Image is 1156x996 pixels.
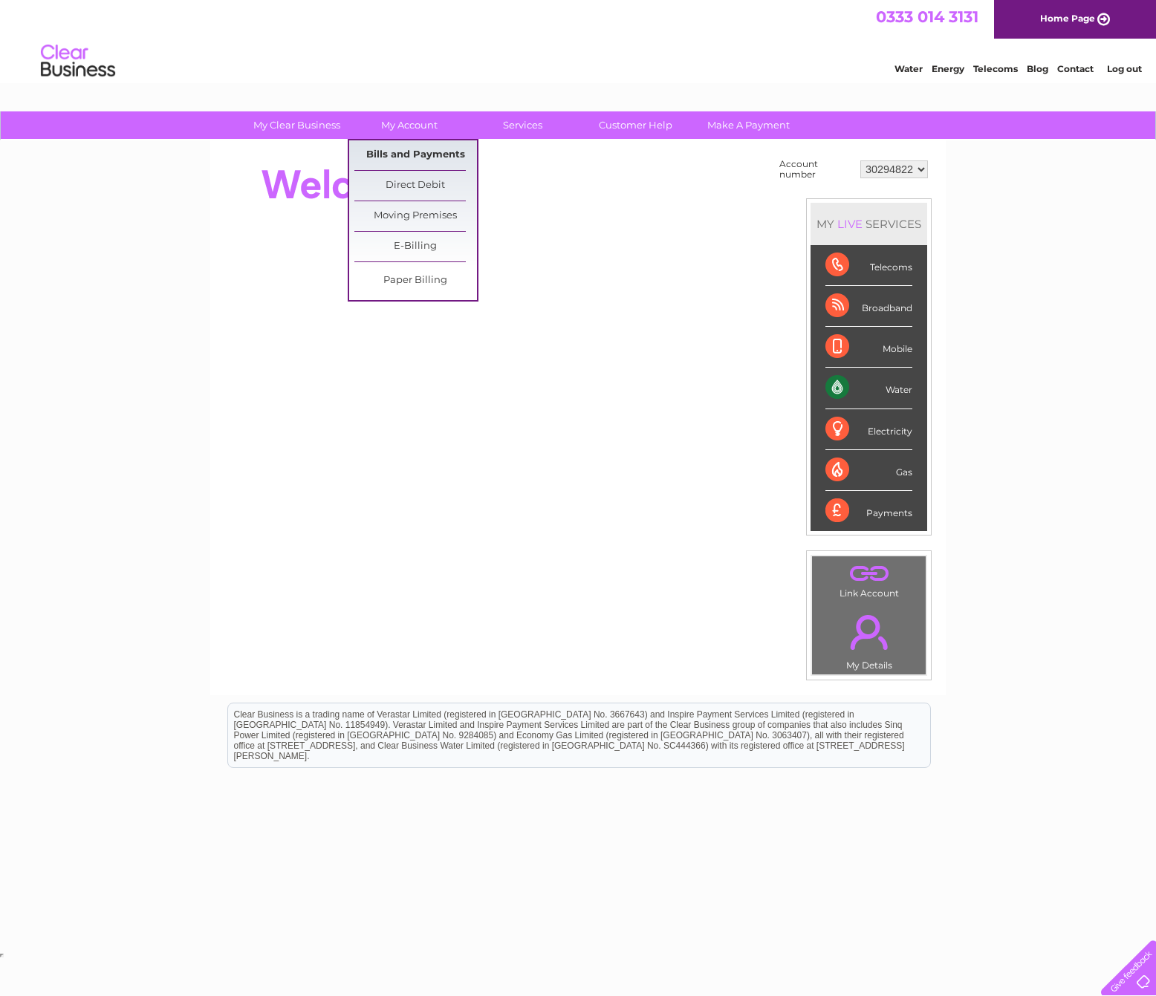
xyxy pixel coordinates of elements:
div: Clear Business is a trading name of Verastar Limited (registered in [GEOGRAPHIC_DATA] No. 3667643... [228,8,930,72]
td: My Details [811,602,926,675]
a: Contact [1057,63,1094,74]
div: Mobile [825,327,912,368]
div: Broadband [825,286,912,327]
div: MY SERVICES [811,203,927,245]
a: 0333 014 3131 [876,7,978,26]
a: . [816,560,922,586]
td: Link Account [811,556,926,602]
div: Gas [825,450,912,491]
div: Payments [825,491,912,531]
a: E-Billing [354,232,477,261]
div: Water [825,368,912,409]
a: Make A Payment [687,111,810,139]
a: Moving Premises [354,201,477,231]
a: Services [461,111,584,139]
a: Direct Debit [354,171,477,201]
div: Telecoms [825,245,912,286]
div: LIVE [834,217,866,231]
img: logo.png [40,39,116,84]
td: Account number [776,155,857,183]
a: . [816,606,922,658]
a: Customer Help [574,111,697,139]
a: My Account [348,111,471,139]
a: Bills and Payments [354,140,477,170]
a: Telecoms [973,63,1018,74]
div: Electricity [825,409,912,450]
a: Energy [932,63,964,74]
a: Paper Billing [354,266,477,296]
a: Water [894,63,923,74]
a: My Clear Business [236,111,358,139]
a: Log out [1107,63,1142,74]
a: Blog [1027,63,1048,74]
